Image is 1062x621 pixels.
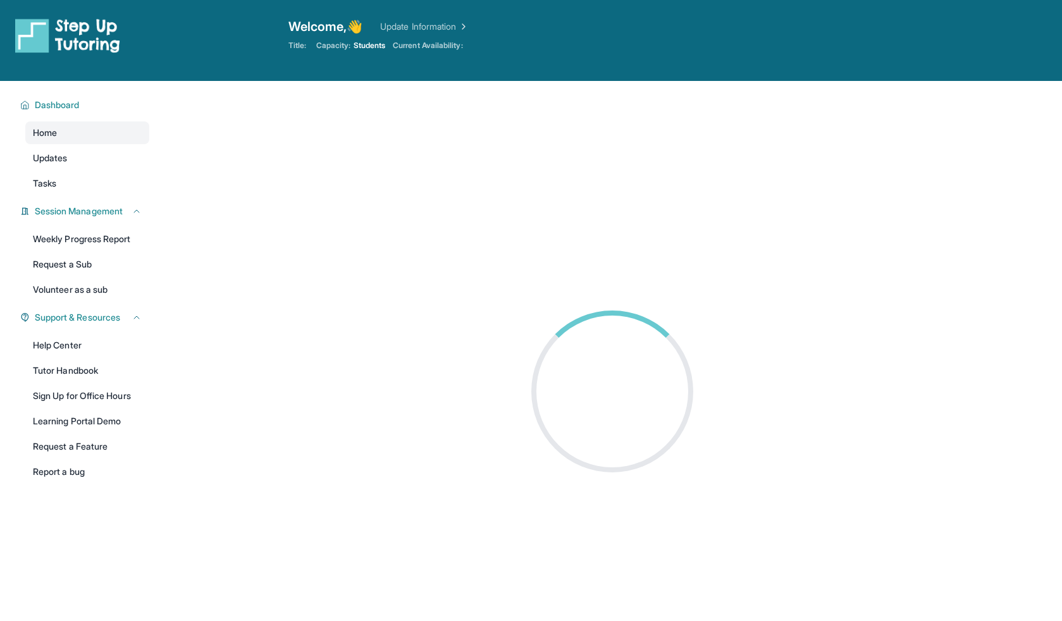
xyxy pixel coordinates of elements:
[25,172,149,195] a: Tasks
[354,40,386,51] span: Students
[35,99,80,111] span: Dashboard
[15,18,120,53] img: logo
[35,311,120,324] span: Support & Resources
[30,311,142,324] button: Support & Resources
[30,205,142,218] button: Session Management
[380,20,469,33] a: Update Information
[288,18,363,35] span: Welcome, 👋
[25,228,149,250] a: Weekly Progress Report
[25,147,149,169] a: Updates
[33,126,57,139] span: Home
[25,384,149,407] a: Sign Up for Office Hours
[25,410,149,433] a: Learning Portal Demo
[25,278,149,301] a: Volunteer as a sub
[33,152,68,164] span: Updates
[25,334,149,357] a: Help Center
[288,40,306,51] span: Title:
[25,460,149,483] a: Report a bug
[30,99,142,111] button: Dashboard
[316,40,351,51] span: Capacity:
[25,253,149,276] a: Request a Sub
[393,40,462,51] span: Current Availability:
[33,177,56,190] span: Tasks
[25,121,149,144] a: Home
[25,435,149,458] a: Request a Feature
[456,20,469,33] img: Chevron Right
[25,359,149,382] a: Tutor Handbook
[35,205,123,218] span: Session Management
